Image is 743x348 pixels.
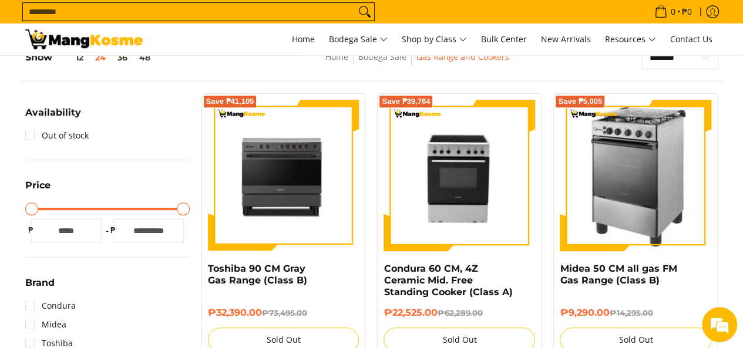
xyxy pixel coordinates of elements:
[384,307,535,319] h6: ₱22,525.00
[25,278,55,288] span: Brand
[384,100,535,251] img: Condura 60 CM, 4Z Ceramic Mid. Free Standing Cooker (Class A)
[481,33,527,45] span: Bulk Center
[577,100,694,251] img: midea-50cm-4-burner-gas-range-silver-left-side-view-mang-kosme
[680,8,694,16] span: ₱0
[25,108,81,117] span: Availability
[107,224,119,236] span: ₱
[651,5,695,18] span: •
[206,98,254,105] span: Save ₱41,105
[384,263,512,298] a: Condura 60 CM, 4Z Ceramic Mid. Free Standing Cooker (Class A)
[25,52,156,63] h5: Show
[244,50,590,76] nav: Breadcrumbs
[599,23,662,55] a: Resources
[89,53,112,62] button: 24
[355,3,374,21] button: Search
[25,108,81,126] summary: Open
[25,29,143,49] img: Gas Cookers &amp; Rangehood l Mang Kosme: Home Appliances Warehouse Sale
[25,126,89,145] a: Out of stock
[61,66,197,81] div: Leave a message
[25,181,51,190] span: Price
[208,307,359,319] h6: ₱32,390.00
[133,53,156,62] button: 48
[112,53,133,62] button: 36
[6,227,224,268] textarea: Type your message and click 'Submit'
[25,181,51,199] summary: Open
[25,278,55,296] summary: Open
[669,8,677,16] span: 0
[535,23,597,55] a: New Arrivals
[262,308,307,317] del: ₱73,495.00
[475,23,533,55] a: Bulk Center
[52,53,89,62] button: 12
[154,23,718,55] nav: Main Menu
[208,263,307,286] a: Toshiba 90 CM Gray Gas Range (Class B)
[286,23,321,55] a: Home
[208,100,359,251] img: toshiba-90-cm-5-burner-gas-range-gray-full-view-mang-kosme
[193,6,221,34] div: Minimize live chat window
[325,51,348,62] a: Home
[402,32,467,47] span: Shop by Class
[329,32,388,47] span: Bodega Sale
[541,33,591,45] span: New Arrivals
[323,23,394,55] a: Bodega Sale
[25,224,37,236] span: ₱
[292,33,315,45] span: Home
[25,296,76,315] a: Condura
[670,33,712,45] span: Contact Us
[560,307,711,319] h6: ₱9,290.00
[172,268,213,284] em: Submit
[560,263,677,286] a: Midea 50 CM all gas FM Gas Range (Class B)
[605,32,656,47] span: Resources
[358,51,406,62] a: Bodega Sale
[558,98,602,105] span: Save ₱5,005
[382,98,430,105] span: Save ₱39,764
[437,308,482,317] del: ₱62,289.00
[664,23,718,55] a: Contact Us
[25,101,205,219] span: We are offline. Please leave us a message.
[25,315,66,334] a: Midea
[609,308,653,317] del: ₱14,295.00
[396,23,473,55] a: Shop by Class
[416,51,509,62] a: Gas Range and Cookers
